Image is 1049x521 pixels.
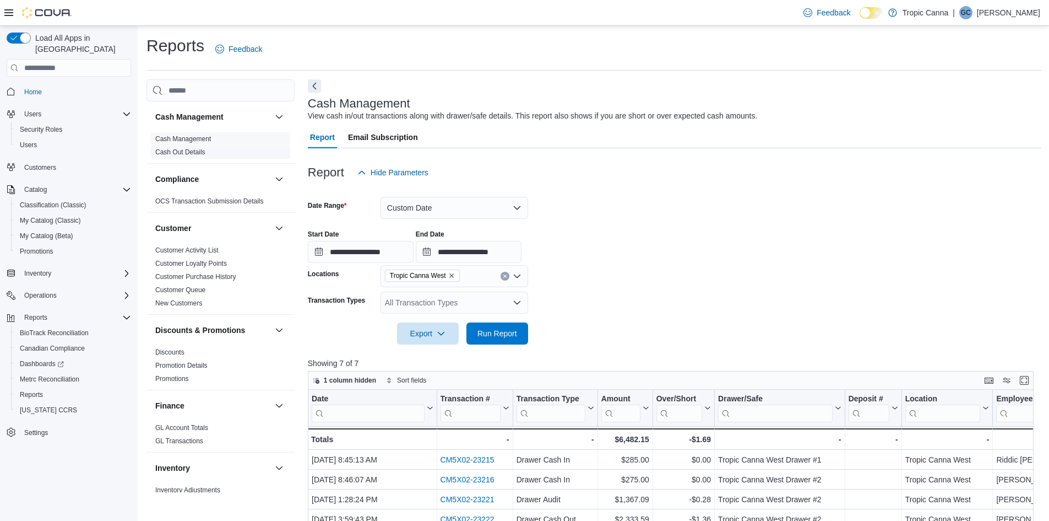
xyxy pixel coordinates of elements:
div: Transaction # URL [440,394,500,422]
span: Settings [24,428,48,437]
div: Transaction Type [516,394,585,405]
a: Security Roles [15,123,67,136]
span: Cash Out Details [155,148,205,157]
button: Classification (Classic) [11,197,135,213]
span: Security Roles [15,123,131,136]
input: Press the down key to open a popover containing a calendar. [416,241,521,263]
a: Feedback [799,2,855,24]
button: Remove Tropic Canna West from selection in this group [448,272,455,279]
button: Location [905,394,989,422]
h3: Cash Management [155,111,224,122]
button: Discounts & Promotions [155,325,270,336]
button: Operations [2,288,135,303]
button: Run Report [466,323,528,345]
a: Dashboards [15,357,68,370]
p: Tropic Canna [903,6,949,19]
button: Promotions [11,244,135,259]
button: Catalog [20,183,51,196]
span: Operations [20,289,131,302]
label: Transaction Types [308,296,365,305]
div: Over/Short [656,394,702,422]
span: Customers [24,163,56,172]
div: Amount [601,394,640,422]
h3: Customer [155,223,191,234]
span: Users [20,108,131,121]
a: OCS Transaction Submission Details [155,197,264,205]
a: Discounts [155,348,184,356]
button: Open list of options [513,298,521,307]
nav: Complex example [7,79,131,469]
label: Start Date [308,230,339,239]
div: View cash in/out transactions along with drawer/safe details. This report also shows if you are s... [308,110,758,122]
a: Promotions [15,245,58,258]
div: $0.00 [656,473,711,486]
a: Cash Management [155,135,211,143]
a: Promotion Details [155,362,208,369]
button: Reports [2,310,135,325]
div: Tropic Canna West Drawer #1 [718,453,841,466]
div: Totals [311,433,433,446]
button: 1 column hidden [308,374,381,387]
button: Catalog [2,182,135,197]
a: Customer Queue [155,286,205,294]
p: [PERSON_NAME] [977,6,1040,19]
a: CM5X02-23215 [440,455,494,464]
button: Enter fullscreen [1018,374,1031,387]
a: My Catalog (Beta) [15,229,78,243]
div: Location [905,394,980,422]
div: Tropic Canna West [905,473,990,486]
label: Date Range [308,201,347,210]
a: CM5X02-23221 [440,495,494,504]
label: Locations [308,270,339,278]
div: Customer [146,244,295,314]
span: Catalog [20,183,131,196]
button: Settings [2,425,135,441]
div: Finance [146,421,295,452]
span: GL Account Totals [155,423,208,432]
span: Report [310,126,335,148]
a: Classification (Classic) [15,198,91,212]
button: Metrc Reconciliation [11,372,135,387]
span: Customer Queue [155,286,205,294]
h1: Reports [146,35,204,57]
span: Inventory [20,267,131,280]
button: Security Roles [11,122,135,137]
button: Inventory [2,266,135,281]
div: $0.00 [656,453,711,466]
div: Drawer/Safe [718,394,833,405]
a: [US_STATE] CCRS [15,404,81,417]
a: CM5X02-23216 [440,475,494,484]
span: Reports [20,311,131,324]
span: 1 column hidden [324,376,376,385]
span: Hide Parameters [371,167,428,178]
a: Metrc Reconciliation [15,373,84,386]
div: - [718,433,841,446]
a: Dashboards [11,356,135,372]
span: Export [404,323,452,345]
div: Date [312,394,425,422]
button: Export [397,323,459,345]
p: | [953,6,955,19]
span: Email Subscription [348,126,418,148]
button: Canadian Compliance [11,341,135,356]
div: Deposit # [848,394,889,422]
span: Dashboards [20,359,64,368]
button: Next [308,79,321,93]
div: Amount [601,394,640,405]
span: Security Roles [20,125,62,134]
div: Tropic Canna West Drawer #2 [718,473,841,486]
h3: Report [308,166,344,179]
div: Date [312,394,425,405]
button: Inventory [20,267,56,280]
div: Tropic Canna West [905,453,990,466]
button: Over/Short [656,394,711,422]
span: Catalog [24,185,47,194]
div: Deposit # [848,394,889,405]
div: Transaction # [440,394,500,405]
span: Home [24,88,42,96]
button: My Catalog (Classic) [11,213,135,228]
span: My Catalog (Beta) [15,229,131,243]
div: -$1.69 [656,433,711,446]
span: Customers [20,160,131,174]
